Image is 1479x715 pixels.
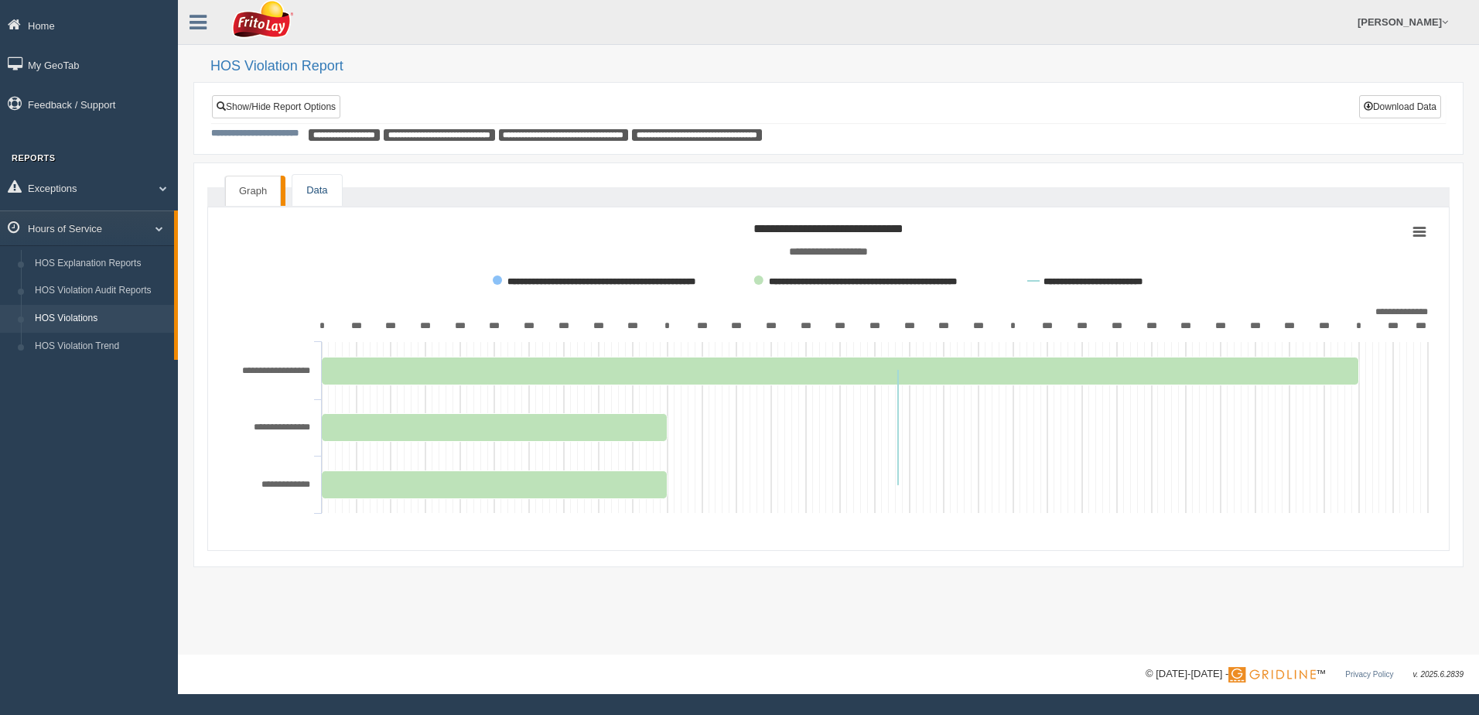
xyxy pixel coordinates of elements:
[1228,667,1316,682] img: Gridline
[1413,670,1464,679] span: v. 2025.6.2839
[225,176,281,207] a: Graph
[292,175,341,207] a: Data
[28,333,174,361] a: HOS Violation Trend
[1359,95,1441,118] button: Download Data
[28,277,174,305] a: HOS Violation Audit Reports
[1345,670,1393,679] a: Privacy Policy
[210,59,1464,74] h2: HOS Violation Report
[1146,666,1464,682] div: © [DATE]-[DATE] - ™
[28,250,174,278] a: HOS Explanation Reports
[212,95,340,118] a: Show/Hide Report Options
[28,305,174,333] a: HOS Violations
